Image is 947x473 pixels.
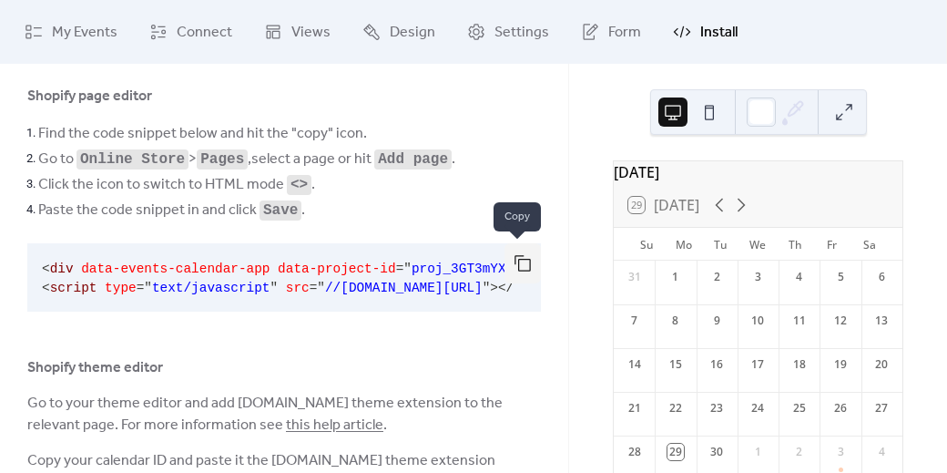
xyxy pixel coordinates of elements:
[403,262,412,276] span: "
[628,228,666,261] div: Su
[708,444,725,460] div: 30
[614,161,902,183] div: [DATE]
[777,228,814,261] div: Th
[310,281,318,295] span: =
[667,356,684,373] div: 15
[263,202,298,219] code: Save
[626,400,643,416] div: 21
[349,7,449,57] a: Design
[494,202,541,231] span: Copy
[626,444,643,460] div: 28
[608,22,641,44] span: Form
[38,123,367,145] span: Find the code snippet below and hit the "copy" icon.
[850,228,888,261] div: Sa
[708,356,725,373] div: 16
[152,281,270,295] span: text/javascript
[42,262,50,276] span: <
[626,269,643,285] div: 31
[11,7,131,57] a: My Events
[873,356,890,373] div: 20
[52,22,117,44] span: My Events
[27,357,163,379] span: Shopify theme editor
[105,281,137,295] span: type
[791,269,808,285] div: 4
[177,22,232,44] span: Connect
[626,356,643,373] div: 14
[832,313,849,329] div: 12
[702,228,739,261] div: Tu
[791,356,808,373] div: 18
[50,281,97,295] span: script
[412,262,616,276] span: proj_3GT3mYX8MYrpBtQuRHyVC
[739,228,777,261] div: We
[80,151,185,168] code: Online Store
[873,444,890,460] div: 4
[700,22,738,44] span: Install
[791,400,808,416] div: 25
[832,444,849,460] div: 3
[498,281,514,295] span: </
[200,151,244,168] code: Pages
[290,177,308,193] code: <>
[873,313,890,329] div: 13
[396,262,404,276] span: =
[136,7,246,57] a: Connect
[666,228,703,261] div: Mo
[667,444,684,460] div: 29
[42,281,50,295] span: <
[325,281,483,295] span: //[DOMAIN_NAME][URL]
[749,444,766,460] div: 1
[483,281,491,295] span: "
[50,262,74,276] span: div
[390,22,435,44] span: Design
[317,281,325,295] span: "
[494,22,549,44] span: Settings
[749,269,766,285] div: 3
[749,356,766,373] div: 17
[749,400,766,416] div: 24
[791,313,808,329] div: 11
[626,313,643,329] div: 7
[27,86,152,108] span: Shopify page editor
[708,313,725,329] div: 9
[38,174,315,196] span: Click the icon to switch to HTML mode .
[814,228,851,261] div: Fr
[286,281,310,295] span: src
[708,400,725,416] div: 23
[378,151,448,168] code: Add page
[144,281,152,295] span: "
[567,7,655,57] a: Form
[490,281,498,295] span: >
[278,262,396,276] span: data-project-id
[832,269,849,285] div: 5
[27,393,541,437] span: Go to your theme editor and add [DOMAIN_NAME] theme extension to the relevant page. For more info...
[791,444,808,460] div: 2
[453,7,563,57] a: Settings
[659,7,751,57] a: Install
[137,281,145,295] span: =
[250,7,344,57] a: Views
[873,400,890,416] div: 27
[38,149,455,170] span: Go to > , select a page or hit .
[873,269,890,285] div: 6
[832,400,849,416] div: 26
[286,411,383,439] a: this help article
[81,262,270,276] span: data-events-calendar-app
[667,269,684,285] div: 1
[832,356,849,373] div: 19
[38,200,305,221] span: Paste the code snippet in and click .
[270,281,278,295] span: "
[667,313,684,329] div: 8
[291,22,331,44] span: Views
[708,269,725,285] div: 2
[749,313,766,329] div: 10
[667,400,684,416] div: 22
